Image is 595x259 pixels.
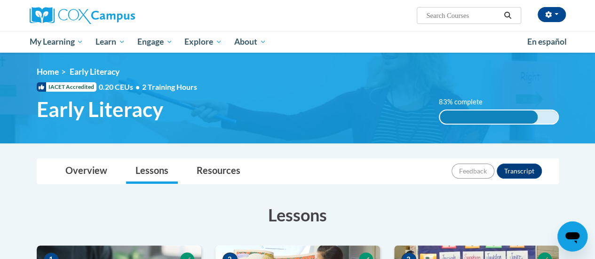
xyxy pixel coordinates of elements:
label: 83% complete [439,97,493,107]
span: • [135,82,140,91]
button: Feedback [452,164,494,179]
a: Overview [56,159,117,184]
a: Resources [187,159,250,184]
span: Engage [137,36,173,47]
a: Lessons [126,159,178,184]
img: Cox Campus [30,7,135,24]
a: My Learning [24,31,90,53]
span: 2 Training Hours [142,82,197,91]
span: Early Literacy [37,97,163,122]
span: Early Literacy [70,67,119,77]
a: Cox Campus [30,7,199,24]
a: Explore [178,31,228,53]
span: My Learning [29,36,83,47]
iframe: Button to launch messaging window [557,221,587,251]
span: About [234,36,266,47]
span: IACET Accredited [37,82,96,92]
button: Account Settings [538,7,566,22]
span: Learn [95,36,125,47]
h3: Lessons [37,203,559,227]
a: Learn [89,31,131,53]
a: Home [37,67,59,77]
button: Transcript [497,164,542,179]
a: About [228,31,272,53]
a: En español [521,32,573,52]
span: En español [527,37,567,47]
div: 83% complete [440,110,538,124]
span: Explore [184,36,222,47]
span: 0.20 CEUs [99,82,142,92]
button: Search [500,10,515,21]
div: Main menu [23,31,573,53]
input: Search Courses [425,10,500,21]
a: Engage [131,31,179,53]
